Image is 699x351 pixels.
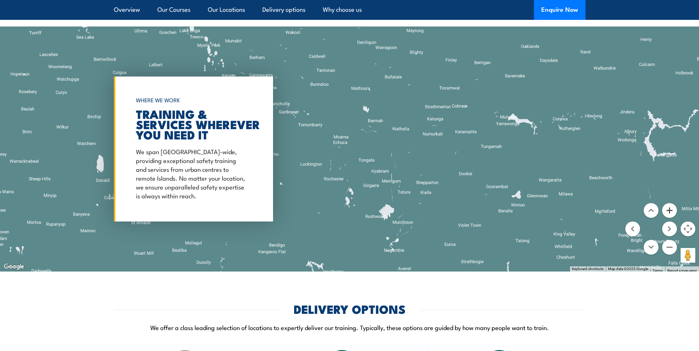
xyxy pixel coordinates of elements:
[136,93,247,107] h6: WHERE WE WORK
[136,147,247,200] p: We span [GEOGRAPHIC_DATA]-wide, providing exceptional safety training and services from urban cen...
[294,304,406,314] h2: DELIVERY OPTIONS
[644,240,658,255] button: Move down
[662,240,677,255] button: Zoom out
[2,262,26,272] img: Google
[667,269,697,273] a: Report a map error
[653,269,663,273] a: Terms (opens in new tab)
[662,203,677,218] button: Zoom in
[662,221,677,236] button: Move right
[136,109,247,139] h2: TRAINING & SERVICES WHEREVER YOU NEED IT
[572,266,604,272] button: Keyboard shortcuts
[608,267,648,271] span: Map data ©2025 Google
[681,221,695,236] button: Map camera controls
[2,262,26,272] a: Open this area in Google Maps (opens a new window)
[644,203,658,218] button: Move up
[625,221,640,236] button: Move left
[114,323,586,331] p: We offer a class leading selection of locations to expertly deliver our training. Typically, thes...
[681,248,695,263] button: Drag Pegman onto the map to open Street View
